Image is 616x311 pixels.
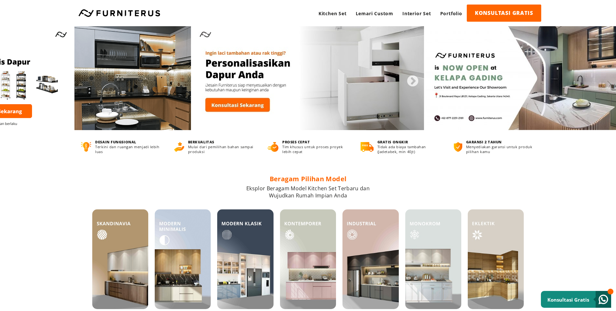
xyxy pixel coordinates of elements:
[436,5,467,22] a: Portfolio
[361,142,374,152] img: gratis-ongkir.png
[188,139,255,144] h4: BERKUALITAS
[196,75,202,82] button: Previous
[95,139,162,144] h4: DESAIN FUNGSIONAL
[466,139,535,144] h4: GARANSI 2 TAHUN
[92,185,524,199] p: Eksplor Beragam Model Kitchen Set Terbaru dan Wujudkan Rumah Impian Anda
[282,139,349,144] h4: PROSES CEPAT
[282,144,349,154] p: Tim khusus untuk proses proyek lebih cepat
[406,75,413,82] button: Next
[280,209,336,309] img: 4.Kontemporer-1.jpg
[314,5,351,22] a: Kitchen Set
[174,142,184,152] img: berkualitas.png
[342,209,398,309] img: 5.Industrial-1.jpg
[351,5,398,22] a: Lemari Custom
[454,142,462,152] img: bergaransi.png
[188,144,255,154] p: Mulai dari pemilihan bahan sampai produksi
[547,296,589,303] small: Konsultasi Gratis
[81,142,92,152] img: desain-fungsional.png
[466,144,535,154] p: Menyediakan garansi untuk produk pilihan kamu
[377,139,442,144] h4: GRATIS ONGKIR
[191,26,424,130] img: 03-Personalisasi-Dapur-min.jpg
[405,209,461,309] img: 6.Monokrom-1.jpg
[155,209,211,309] img: 2.Modern-Minimalis-1.jpg
[398,5,436,22] a: Interior Set
[217,209,273,309] img: 3.Klasik-1.jpg
[541,291,611,308] a: Konsultasi Gratis
[377,144,442,154] p: Tidak ada biaya tambahan (Jadetabek, min 40jt)
[92,174,524,183] h2: Beragam Pilihan Model
[92,209,148,309] img: 1.Skandinavia-1.jpg
[468,209,524,309] img: EKLEKTIK.jpg
[467,5,541,22] a: KONSULTASI GRATIS
[95,144,162,154] p: Terkini dan ruangan menjadi lebih luas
